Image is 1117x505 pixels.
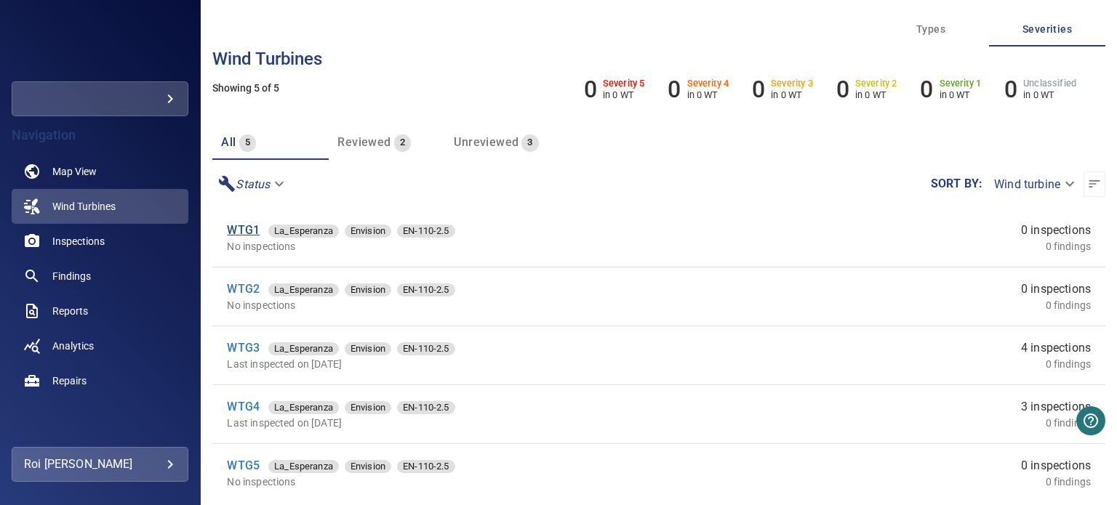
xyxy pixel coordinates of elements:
[227,474,739,489] p: No inspections
[345,400,391,415] span: Envision
[836,76,897,103] li: Severity 2
[603,78,645,89] h6: Severity 5
[1023,78,1076,89] h6: Unclassified
[345,342,391,355] div: Envision
[771,78,813,89] h6: Severity 3
[12,154,188,189] a: map noActive
[1004,76,1076,103] li: Severity Unclassified
[12,81,188,116] div: ghivspetroquim
[397,225,455,238] div: EN-110-2.5
[268,460,339,473] div: La_Esperanza
[521,134,538,151] span: 3
[920,76,933,103] h6: 0
[227,239,739,254] p: No inspections
[12,294,188,328] a: reports noActive
[221,135,236,149] span: all
[227,282,260,296] a: WTG2
[1084,171,1105,197] button: Sort list from newest to oldest
[1046,298,1092,312] p: 0 findings
[931,178,982,190] label: Sort by :
[687,89,729,100] p: in 0 WT
[12,128,188,142] h4: Navigation
[397,224,455,238] span: EN-110-2.5
[52,234,105,249] span: Inspections
[227,416,739,430] p: Last inspected on [DATE]
[268,400,339,415] span: La_Esperanza
[212,83,1105,94] h5: Showing 5 of 5
[397,342,455,355] div: EN-110-2.5
[397,460,455,473] div: EN-110-2.5
[584,76,597,103] h6: 0
[1046,357,1092,371] p: 0 findings
[397,342,455,356] span: EN-110-2.5
[345,283,391,297] span: Envision
[1023,89,1076,100] p: in 0 WT
[1021,457,1091,474] span: 0 inspections
[668,76,729,103] li: Severity 4
[687,78,729,89] h6: Severity 4
[1021,339,1091,357] span: 4 inspections
[52,199,116,214] span: Wind Turbines
[345,459,391,474] span: Envision
[52,164,97,179] span: Map View
[212,171,293,197] div: Status
[52,304,88,318] span: Reports
[1046,239,1092,254] p: 0 findings
[345,342,391,356] span: Envision
[397,283,455,296] div: EN-110-2.5
[668,76,681,103] h6: 0
[12,328,188,363] a: analytics noActive
[268,224,339,238] span: La_Esperanza
[771,89,813,100] p: in 0 WT
[12,224,188,259] a: inspections noActive
[345,460,391,473] div: Envision
[920,76,981,103] li: Severity 1
[345,225,391,238] div: Envision
[603,89,645,100] p: in 0 WT
[268,283,339,296] div: La_Esperanza
[752,76,765,103] h6: 0
[855,89,897,100] p: in 0 WT
[1021,280,1091,298] span: 0 inspections
[855,78,897,89] h6: Severity 2
[268,225,339,238] div: La_Esperanza
[268,342,339,356] span: La_Esperanza
[394,134,411,151] span: 2
[881,20,980,39] span: Types
[584,76,645,103] li: Severity 5
[268,459,339,474] span: La_Esperanza
[227,223,260,237] a: WTG1
[24,453,176,476] div: Roi [PERSON_NAME]
[268,342,339,355] div: La_Esperanza
[836,76,849,103] h6: 0
[345,224,391,238] span: Envision
[52,339,94,353] span: Analytics
[227,458,260,472] a: WTG5
[52,269,91,283] span: Findings
[940,89,982,100] p: in 0 WT
[52,373,87,388] span: Repairs
[454,135,519,149] span: Unreviewed
[1021,222,1091,239] span: 0 inspections
[212,49,1105,68] h3: Wind turbines
[12,259,188,294] a: findings noActive
[1046,474,1092,489] p: 0 findings
[397,400,455,415] span: EN-110-2.5
[940,78,982,89] h6: Severity 1
[239,134,256,151] span: 5
[227,357,739,371] p: Last inspected on [DATE]
[12,363,188,398] a: repairs noActive
[227,298,739,312] p: No inspections
[998,20,1097,39] span: Severities
[12,189,188,224] a: windturbines active
[1021,398,1091,416] span: 3 inspections
[227,400,260,413] a: WTG4
[982,171,1084,197] div: Wind turbine
[397,283,455,297] span: EN-110-2.5
[1004,76,1017,103] h6: 0
[236,177,270,191] em: Status
[337,135,391,149] span: Reviewed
